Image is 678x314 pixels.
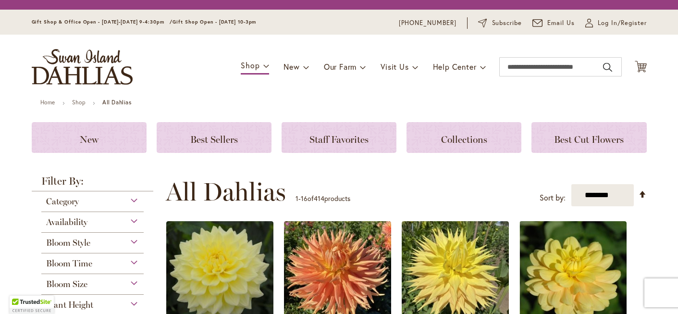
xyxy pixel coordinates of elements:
p: - of products [296,191,350,206]
a: Home [40,99,55,106]
a: Staff Favorites [282,122,396,153]
span: Staff Favorites [309,134,369,145]
a: Best Cut Flowers [531,122,646,153]
strong: Filter By: [32,176,154,191]
span: Gift Shop Open - [DATE] 10-3pm [173,19,256,25]
span: 16 [301,194,308,203]
label: Sort by: [540,189,566,207]
span: Bloom Style [46,238,90,248]
span: Best Sellers [190,134,238,145]
span: New [80,134,99,145]
span: New [284,62,299,72]
span: Bloom Size [46,279,87,289]
a: store logo [32,49,133,85]
span: All Dahlias [166,177,286,206]
span: Help Center [433,62,477,72]
span: Availability [46,217,87,227]
span: Log In/Register [598,18,647,28]
span: Shop [241,60,259,70]
a: Shop [72,99,86,106]
a: Log In/Register [585,18,647,28]
span: 414 [314,194,324,203]
span: Subscribe [492,18,522,28]
span: Best Cut Flowers [554,134,624,145]
span: Collections [441,134,487,145]
a: New [32,122,147,153]
span: Visit Us [381,62,408,72]
a: [PHONE_NUMBER] [399,18,457,28]
span: Category [46,196,79,207]
div: TrustedSite Certified [10,296,54,314]
a: Collections [407,122,521,153]
span: Email Us [547,18,575,28]
span: Gift Shop & Office Open - [DATE]-[DATE] 9-4:30pm / [32,19,173,25]
strong: All Dahlias [102,99,132,106]
span: Our Farm [324,62,357,72]
span: Plant Height [46,300,93,310]
a: Subscribe [478,18,522,28]
a: Email Us [532,18,575,28]
span: 1 [296,194,298,203]
a: Best Sellers [157,122,271,153]
span: Bloom Time [46,258,92,269]
button: Search [603,60,612,75]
